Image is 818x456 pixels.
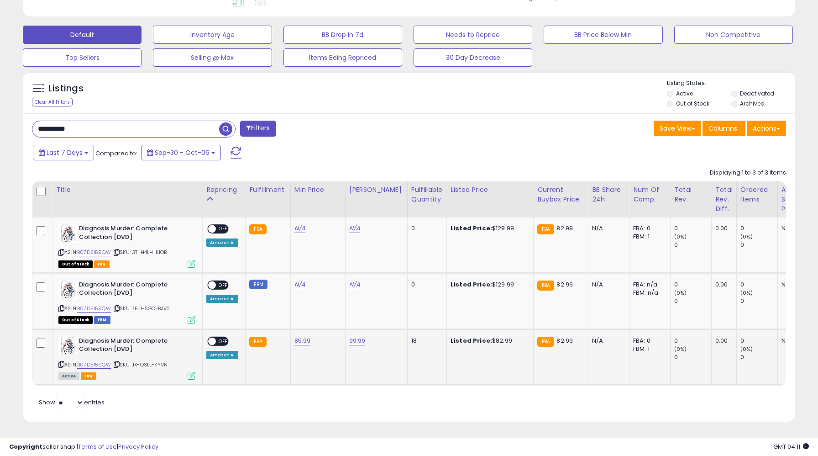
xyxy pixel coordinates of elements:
[537,185,584,204] div: Current Buybox Price
[708,124,737,133] span: Columns
[592,185,625,204] div: BB Share 24h.
[294,280,305,289] a: N/A
[556,336,573,345] span: 82.99
[633,185,666,204] div: Num of Comp.
[58,224,195,267] div: ASIN:
[740,337,777,345] div: 0
[781,281,812,289] div: N/A
[544,26,662,44] button: BB Price Below Min
[9,443,158,451] div: seller snap | |
[249,185,286,195] div: Fulfillment
[674,185,708,204] div: Total Rev.
[112,361,168,368] span: | SKU: JX-Q3LL-KYVN
[740,100,765,107] label: Archived
[740,224,777,233] div: 0
[411,281,440,289] div: 0
[537,337,554,347] small: FBA
[633,289,663,297] div: FBM: n/a
[349,224,360,233] a: N/A
[451,336,492,345] b: Listed Price:
[77,305,111,313] a: B07D5159QW
[95,149,137,158] span: Compared to:
[414,48,532,67] button: 30 Day Decrease
[674,337,711,345] div: 0
[58,260,93,268] span: All listings that are currently out of stock and unavailable for purchase on Amazon
[592,281,622,289] div: N/A
[349,336,366,345] a: 99.99
[740,297,777,305] div: 0
[249,224,266,234] small: FBA
[451,280,492,289] b: Listed Price:
[667,79,795,88] p: Listing States:
[153,26,272,44] button: Inventory Age
[294,224,305,233] a: N/A
[674,353,711,361] div: 0
[633,337,663,345] div: FBA: 0
[249,280,267,289] small: FBM
[58,281,77,299] img: 51H4TD5-KzL._SL40_.jpg
[9,442,42,451] strong: Copyright
[153,48,272,67] button: Selling @ Max
[633,224,663,233] div: FBA: 0
[747,121,786,136] button: Actions
[33,145,94,160] button: Last 7 Days
[32,98,73,106] div: Clear All Filters
[674,241,711,249] div: 0
[556,280,573,289] span: 82.99
[94,260,110,268] span: FBA
[703,121,745,136] button: Columns
[349,185,404,195] div: [PERSON_NAME]
[79,281,190,300] b: Diagnosis Murder: Complete Collection [DVD]
[216,337,231,345] span: OFF
[77,361,111,369] a: B07D5159QW
[773,442,809,451] span: 2025-10-14 04:11 GMT
[283,48,402,67] button: Items Being Repriced
[79,224,190,244] b: Diagnosis Murder: Complete Collection [DVD]
[674,224,711,233] div: 0
[556,224,573,233] span: 82.99
[781,224,812,233] div: N/A
[411,185,443,204] div: Fulfillable Quantity
[81,372,96,380] span: FBA
[676,100,709,107] label: Out of Stock
[740,90,774,97] label: Deactivated
[56,185,199,195] div: Title
[740,185,774,204] div: Ordered Items
[781,337,812,345] div: N/A
[349,280,360,289] a: N/A
[451,337,526,345] div: $82.99
[715,281,729,289] div: 0.00
[294,185,341,195] div: Min Price
[47,148,83,157] span: Last 7 Days
[112,249,167,256] span: | SKU: 3T-H4LH-KIOB
[411,224,440,233] div: 0
[654,121,701,136] button: Save View
[48,82,84,95] h5: Listings
[294,336,311,345] a: 85.99
[674,297,711,305] div: 0
[740,241,777,249] div: 0
[23,48,142,67] button: Top Sellers
[58,316,93,324] span: All listings that are currently out of stock and unavailable for purchase on Amazon
[715,224,729,233] div: 0.00
[94,316,110,324] span: FBM
[740,353,777,361] div: 0
[216,225,231,233] span: OFF
[674,26,793,44] button: Non Competitive
[781,185,815,214] div: Avg Selling Price
[58,337,77,355] img: 51H4TD5-KzL._SL40_.jpg
[710,169,786,177] div: Displaying 1 to 3 of 3 items
[206,185,241,195] div: Repricing
[414,26,532,44] button: Needs to Reprice
[674,281,711,289] div: 0
[715,337,729,345] div: 0.00
[118,442,158,451] a: Privacy Policy
[451,224,526,233] div: $129.99
[240,121,276,137] button: Filters
[206,239,238,247] div: Amazon AI
[451,185,530,195] div: Listed Price
[451,224,492,233] b: Listed Price:
[715,185,733,214] div: Total Rev. Diff.
[411,337,440,345] div: 18
[58,372,79,380] span: All listings currently available for purchase on Amazon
